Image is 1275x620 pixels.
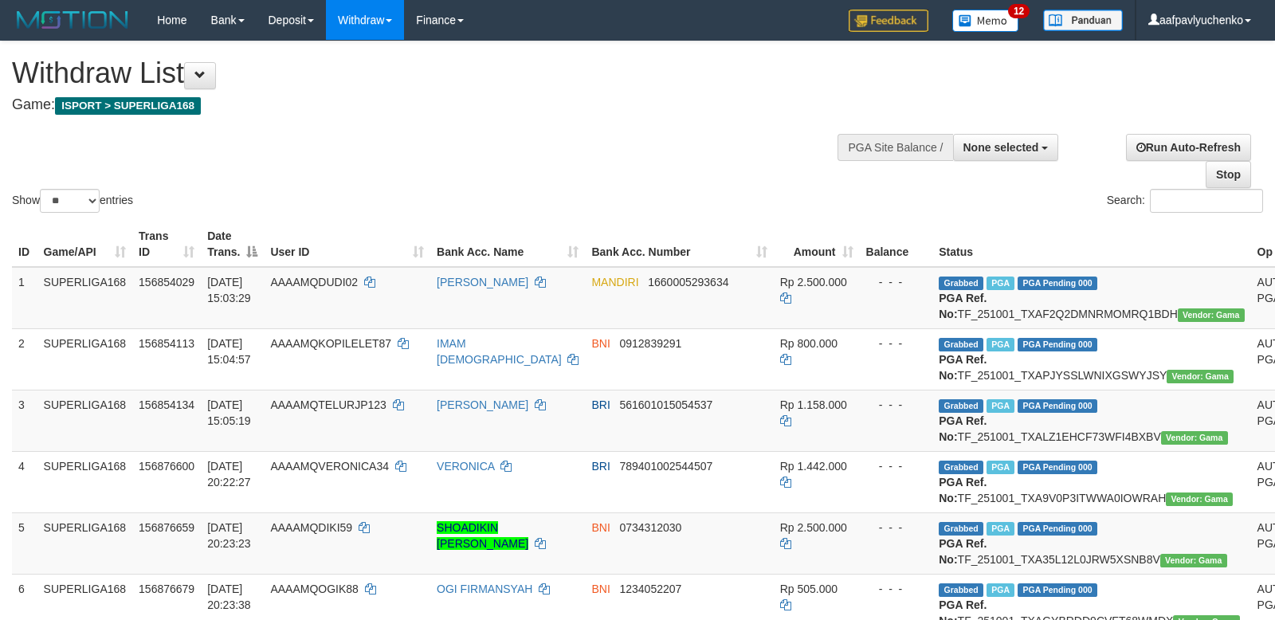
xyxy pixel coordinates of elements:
span: Vendor URL: https://trx31.1velocity.biz [1160,554,1227,567]
span: 12 [1008,4,1030,18]
th: ID [12,222,37,267]
td: SUPERLIGA168 [37,390,133,451]
span: AAAAMQDIKI59 [270,521,352,534]
label: Show entries [12,189,133,213]
b: PGA Ref. No: [939,476,987,504]
span: PGA Pending [1018,399,1097,413]
span: PGA Pending [1018,277,1097,290]
td: 3 [12,390,37,451]
a: Run Auto-Refresh [1126,134,1251,161]
td: SUPERLIGA168 [37,512,133,574]
th: Bank Acc. Number: activate to sort column ascending [585,222,773,267]
td: TF_251001_TXAPJYSSLWNIXGSWYJSY [932,328,1250,390]
th: Balance [860,222,933,267]
span: Grabbed [939,522,983,536]
a: IMAM [DEMOGRAPHIC_DATA] [437,337,562,366]
img: MOTION_logo.png [12,8,133,32]
button: None selected [953,134,1059,161]
span: Copy 789401002544507 to clipboard [619,460,712,473]
span: [DATE] 15:03:29 [207,276,251,304]
span: Rp 1.442.000 [780,460,847,473]
span: BNI [591,337,610,350]
a: OGI FIRMANSYAH [437,583,532,595]
span: AAAAMQVERONICA34 [270,460,389,473]
td: SUPERLIGA168 [37,328,133,390]
span: Copy 0734312030 to clipboard [619,521,681,534]
a: [PERSON_NAME] [437,276,528,288]
th: Status [932,222,1250,267]
span: Marked by aafsoycanthlai [987,277,1014,290]
td: 2 [12,328,37,390]
img: Feedback.jpg [849,10,928,32]
span: [DATE] 15:04:57 [207,337,251,366]
td: TF_251001_TXAF2Q2DMNRMOMRQ1BDH [932,267,1250,329]
span: Marked by aafsengchandara [987,461,1014,474]
span: PGA Pending [1018,461,1097,474]
span: 156876600 [139,460,194,473]
a: SHOADIKIN [PERSON_NAME] [437,521,528,550]
span: 156854134 [139,398,194,411]
span: AAAAMQDUDI02 [270,276,358,288]
span: Grabbed [939,277,983,290]
b: PGA Ref. No: [939,292,987,320]
span: PGA Pending [1018,338,1097,351]
span: Grabbed [939,461,983,474]
span: Rp 2.500.000 [780,521,847,534]
td: SUPERLIGA168 [37,267,133,329]
span: Grabbed [939,399,983,413]
span: Grabbed [939,583,983,597]
span: PGA Pending [1018,522,1097,536]
span: Copy 561601015054537 to clipboard [619,398,712,411]
span: PGA Pending [1018,583,1097,597]
div: - - - [866,581,927,597]
span: Vendor URL: https://trx31.1velocity.biz [1178,308,1245,322]
span: 156854113 [139,337,194,350]
td: TF_251001_TXA35L12L0JRW5XSNB8V [932,512,1250,574]
img: panduan.png [1043,10,1123,31]
span: Copy 1660005293634 to clipboard [648,276,728,288]
td: SUPERLIGA168 [37,451,133,512]
span: Rp 505.000 [780,583,838,595]
div: - - - [866,274,927,290]
b: PGA Ref. No: [939,537,987,566]
span: AAAAMQKOPILELET87 [270,337,391,350]
span: BNI [591,583,610,595]
div: - - - [866,397,927,413]
select: Showentries [40,189,100,213]
span: Rp 800.000 [780,337,838,350]
div: - - - [866,520,927,536]
b: PGA Ref. No: [939,353,987,382]
span: Marked by aafsoycanthlai [987,522,1014,536]
label: Search: [1107,189,1263,213]
a: VERONICA [437,460,494,473]
span: Rp 1.158.000 [780,398,847,411]
span: Grabbed [939,338,983,351]
img: Button%20Memo.svg [952,10,1019,32]
h4: Game: [12,97,834,113]
a: Stop [1206,161,1251,188]
span: Copy 1234052207 to clipboard [619,583,681,595]
span: [DATE] 20:23:38 [207,583,251,611]
span: BRI [591,398,610,411]
span: [DATE] 20:22:27 [207,460,251,489]
th: Bank Acc. Name: activate to sort column ascending [430,222,585,267]
span: 156854029 [139,276,194,288]
h1: Withdraw List [12,57,834,89]
span: Vendor URL: https://trx31.1velocity.biz [1167,370,1234,383]
span: Vendor URL: https://trx31.1velocity.biz [1166,492,1233,506]
a: [PERSON_NAME] [437,398,528,411]
span: Rp 2.500.000 [780,276,847,288]
span: Marked by aafchhiseyha [987,338,1014,351]
b: PGA Ref. No: [939,414,987,443]
div: - - - [866,336,927,351]
span: AAAAMQTELURJP123 [270,398,386,411]
span: AAAAMQOGIK88 [270,583,358,595]
td: 1 [12,267,37,329]
input: Search: [1150,189,1263,213]
span: BRI [591,460,610,473]
div: PGA Site Balance / [838,134,952,161]
th: Trans ID: activate to sort column ascending [132,222,201,267]
span: Copy 0912839291 to clipboard [619,337,681,350]
td: TF_251001_TXALZ1EHCF73WFI4BXBV [932,390,1250,451]
td: 5 [12,512,37,574]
